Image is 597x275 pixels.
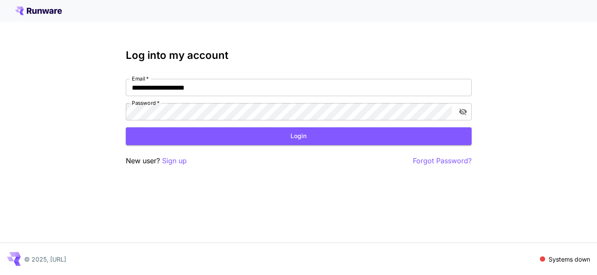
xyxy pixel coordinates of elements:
[126,127,472,145] button: Login
[132,75,149,82] label: Email
[549,255,590,264] p: Systems down
[126,49,472,61] h3: Log into my account
[126,155,187,166] p: New user?
[413,155,472,166] button: Forgot Password?
[162,155,187,166] button: Sign up
[455,104,471,120] button: toggle password visibility
[132,99,160,107] label: Password
[24,255,66,264] p: © 2025, [URL]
